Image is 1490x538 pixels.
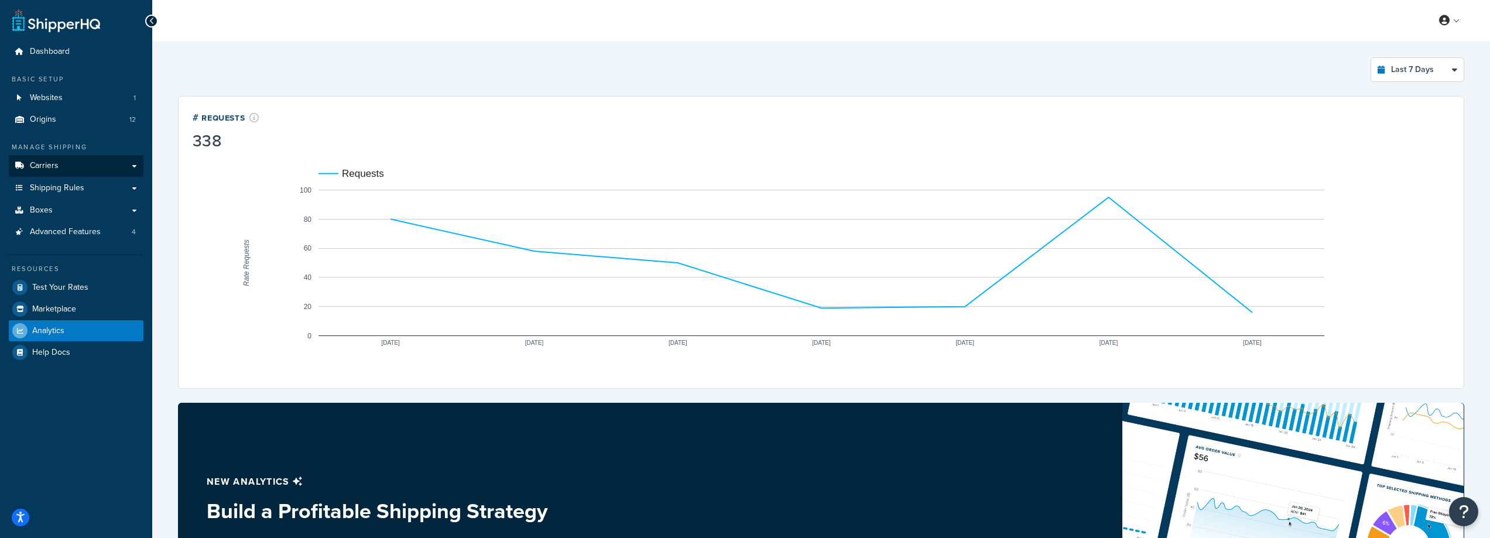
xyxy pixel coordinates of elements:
a: Dashboard [9,41,143,63]
a: Shipping Rules [9,177,143,199]
text: 100 [300,186,311,194]
a: Websites1 [9,87,143,109]
li: Origins [9,109,143,131]
span: 4 [132,227,136,237]
text: [DATE] [956,340,975,346]
div: Basic Setup [9,74,143,84]
span: Websites [30,93,63,103]
span: Advanced Features [30,227,101,237]
span: Analytics [32,326,64,336]
svg: A chart. [193,152,1450,374]
li: Websites [9,87,143,109]
text: 0 [307,332,311,340]
text: [DATE] [381,340,400,346]
text: 40 [304,273,312,282]
text: [DATE] [812,340,831,346]
text: [DATE] [525,340,544,346]
a: Analytics [9,320,143,341]
p: New analytics [207,474,793,490]
span: Marketplace [32,304,76,314]
span: 12 [129,115,136,125]
text: Rate Requests [242,239,251,286]
a: Carriers [9,155,143,177]
span: Test Your Rates [32,283,88,293]
span: Origins [30,115,56,125]
text: 80 [304,215,312,224]
span: Help Docs [32,348,70,358]
div: Manage Shipping [9,142,143,152]
span: 1 [133,93,136,103]
span: Carriers [30,161,59,171]
a: Origins12 [9,109,143,131]
span: Boxes [30,205,53,215]
div: 338 [193,133,259,149]
button: Open Resource Center [1449,497,1478,526]
a: Help Docs [9,342,143,363]
a: Boxes [9,200,143,221]
li: Advanced Features [9,221,143,243]
text: 60 [304,244,312,252]
a: Test Your Rates [9,277,143,298]
span: Shipping Rules [30,183,84,193]
span: Dashboard [30,47,70,57]
div: Resources [9,264,143,274]
text: [DATE] [1099,340,1118,346]
div: # Requests [193,111,259,124]
h3: Build a Profitable Shipping Strategy [207,499,793,523]
text: [DATE] [1243,340,1262,346]
text: [DATE] [669,340,687,346]
text: 20 [304,303,312,311]
text: Requests [342,168,384,179]
a: Advanced Features4 [9,221,143,243]
a: Marketplace [9,299,143,320]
